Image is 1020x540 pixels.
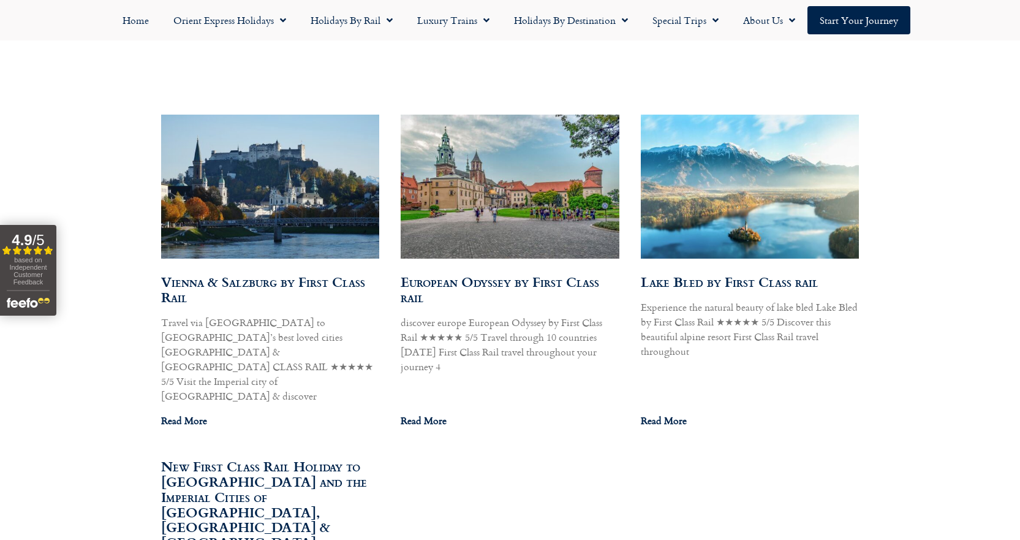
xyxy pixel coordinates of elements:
a: About Us [731,6,807,34]
a: Vienna & Salzburg by First Class Rail [161,272,365,307]
a: Home [110,6,161,34]
p: Travel via [GEOGRAPHIC_DATA] to [GEOGRAPHIC_DATA]’s best loved cities [GEOGRAPHIC_DATA] & [GEOGRA... [161,315,380,403]
a: Holidays by Rail [298,6,405,34]
nav: Menu [6,6,1014,34]
a: Read more about Vienna & Salzburg by First Class Rail [161,413,207,428]
p: Experience the natural beauty of lake bled Lake Bled by First Class Rail ★★★★★ 5/5 Discover this ... [641,300,859,359]
a: Read more about Lake Bled by First Class rail [641,413,687,428]
p: discover europe European Odyssey by First Class Rail ★★★★★ 5/5 Travel through 10 countries [DATE]... [401,315,619,374]
a: Start your Journey [807,6,910,34]
a: European Odyssey by First Class rail [401,272,599,307]
a: Orient Express Holidays [161,6,298,34]
a: Luxury Trains [405,6,502,34]
a: Special Trips [640,6,731,34]
a: Holidays by Destination [502,6,640,34]
a: Lake Bled by First Class rail [641,272,818,292]
a: Read more about European Odyssey by First Class rail [401,413,447,428]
